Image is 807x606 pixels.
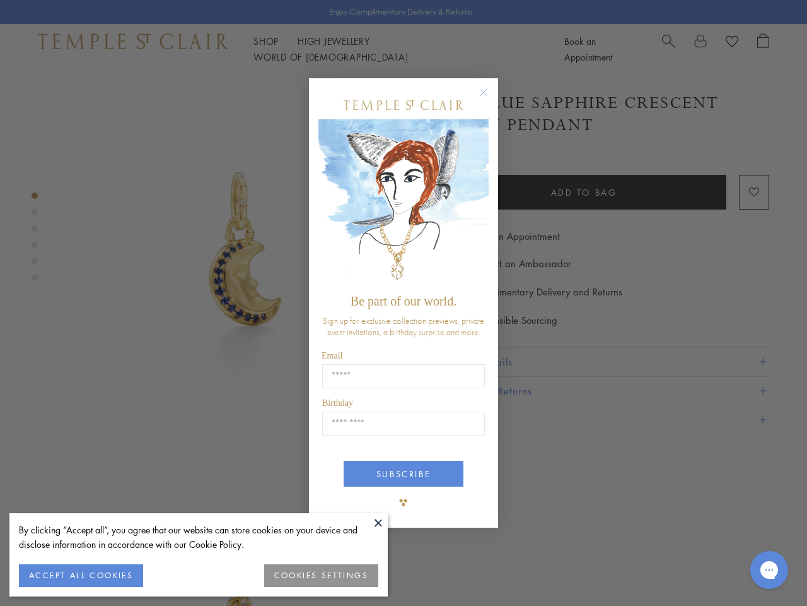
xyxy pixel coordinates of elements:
[322,398,353,408] span: Birthday
[264,564,378,587] button: COOKIES SETTINGS
[482,91,497,107] button: Close dialog
[351,294,456,308] span: Be part of our world.
[344,100,463,110] img: Temple St. Clair
[391,490,416,515] img: TSC
[19,523,378,552] div: By clicking “Accept all”, you agree that our website can store cookies on your device and disclos...
[318,119,489,288] img: c4a9eb12-d91a-4d4a-8ee0-386386f4f338.jpeg
[322,351,342,360] span: Email
[344,461,463,487] button: SUBSCRIBE
[322,364,485,388] input: Email
[744,547,794,593] iframe: Gorgias live chat messenger
[19,564,143,587] button: ACCEPT ALL COOKIES
[323,315,484,338] span: Sign up for exclusive collection previews, private event invitations, a birthday surprise and more.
